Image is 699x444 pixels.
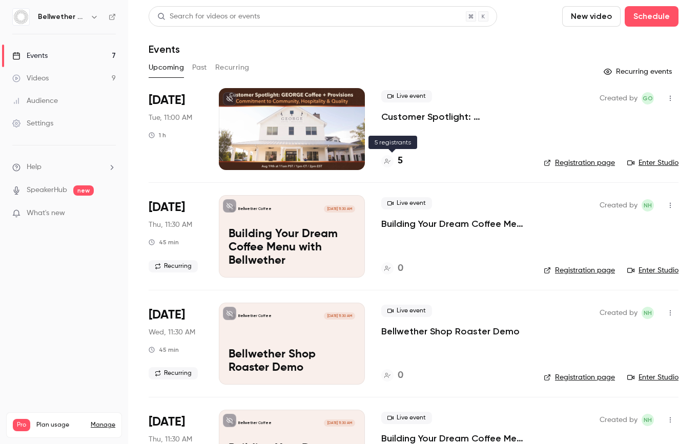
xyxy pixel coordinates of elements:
span: Help [27,162,42,173]
div: Audience [12,96,58,106]
button: Recurring events [599,64,679,80]
span: Recurring [149,260,198,272]
p: Bellwether Coffee [238,313,272,319]
div: Events [12,51,48,61]
a: Building Your Dream Coffee Menu with Bellwether [381,218,527,230]
span: Plan usage [36,421,85,429]
div: Search for videos or events [157,11,260,22]
div: 1 h [149,131,166,139]
a: SpeakerHub [27,185,67,196]
span: Live event [381,90,432,102]
a: Enter Studio [627,372,679,383]
a: Registration page [544,158,615,168]
a: Registration page [544,372,615,383]
a: Building Your Dream Coffee Menu with Bellwether Bellwether Coffee[DATE] 11:30 AMBuilding Your Dre... [219,195,365,277]
h4: 5 [398,154,403,168]
p: Bellwether Coffee [238,206,272,212]
a: Customer Spotlight: [PERSON_NAME] + Provisions’ Commitment to Community, Hospitality & Quality [381,111,527,123]
button: Recurring [215,59,250,76]
a: Bellwether Shop Roaster Demo Bellwether Coffee[DATE] 11:30 AMBellwether Shop Roaster Demo [219,303,365,385]
button: New video [562,6,621,27]
div: 45 min [149,346,179,354]
a: Bellwether Shop Roaster Demo [381,325,520,337]
button: Past [192,59,207,76]
span: [DATE] [149,414,185,430]
span: GO [643,92,653,104]
div: 45 min [149,238,179,246]
span: [DATE] [149,307,185,323]
a: Enter Studio [627,265,679,276]
span: NH [644,199,652,212]
a: Enter Studio [627,158,679,168]
div: Videos [12,73,49,83]
span: [DATE] [149,199,185,216]
span: [DATE] 11:30 AM [324,312,355,320]
span: Pro [13,419,30,431]
span: Live event [381,305,432,317]
span: NH [644,414,652,426]
span: Nick Heustis [642,199,654,212]
span: [DATE] 11:30 AM [324,419,355,427]
span: Nick Heustis [642,414,654,426]
button: Schedule [625,6,679,27]
img: Bellwether Coffee [13,9,29,25]
span: Created by [600,92,638,104]
li: help-dropdown-opener [12,162,116,173]
span: Thu, 11:30 AM [149,220,192,230]
span: NH [644,307,652,319]
span: What's new [27,208,65,219]
span: Tue, 11:00 AM [149,113,192,123]
span: Recurring [149,367,198,379]
span: [DATE] 11:30 AM [324,205,355,213]
a: 0 [381,369,403,383]
a: Manage [91,421,115,429]
p: Bellwether Shop Roaster Demo [229,348,355,375]
span: Created by [600,307,638,319]
a: 5 [381,154,403,168]
span: Live event [381,412,432,424]
div: Aug 19 Tue, 11:00 AM (America/Los Angeles) [149,88,202,170]
h1: Events [149,43,180,55]
p: Bellwether Coffee [238,420,272,426]
button: Upcoming [149,59,184,76]
a: Registration page [544,265,615,276]
span: Created by [600,414,638,426]
span: Gabrielle Oliveira [642,92,654,104]
h4: 0 [398,369,403,383]
p: Building Your Dream Coffee Menu with Bellwether [229,228,355,267]
h6: Bellwether Coffee [38,12,86,22]
span: Nick Heustis [642,307,654,319]
div: Settings [12,118,53,129]
span: new [73,185,94,196]
span: Live event [381,197,432,209]
h4: 0 [398,262,403,276]
div: Sep 3 Wed, 11:30 AM (America/Los Angeles) [149,303,202,385]
span: Created by [600,199,638,212]
div: Aug 21 Thu, 11:30 AM (America/Los Angeles) [149,195,202,277]
span: Wed, 11:30 AM [149,327,195,337]
span: [DATE] [149,92,185,109]
a: 0 [381,262,403,276]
